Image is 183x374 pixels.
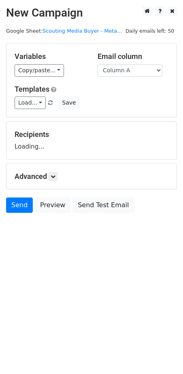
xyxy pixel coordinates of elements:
a: Daily emails left: 50 [123,28,177,34]
div: Loading... [15,130,168,151]
button: Save [58,97,79,109]
a: Preview [35,198,70,213]
h5: Email column [98,52,168,61]
a: Send [6,198,33,213]
a: Send Test Email [72,198,134,213]
h5: Recipients [15,130,168,139]
span: Daily emails left: 50 [123,27,177,36]
a: Copy/paste... [15,64,64,77]
a: Templates [15,85,49,93]
h5: Advanced [15,172,168,181]
a: Load... [15,97,46,109]
small: Google Sheet: [6,28,122,34]
h2: New Campaign [6,6,177,20]
a: Scouting Media Buyer - Meta... [43,28,122,34]
h5: Variables [15,52,85,61]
